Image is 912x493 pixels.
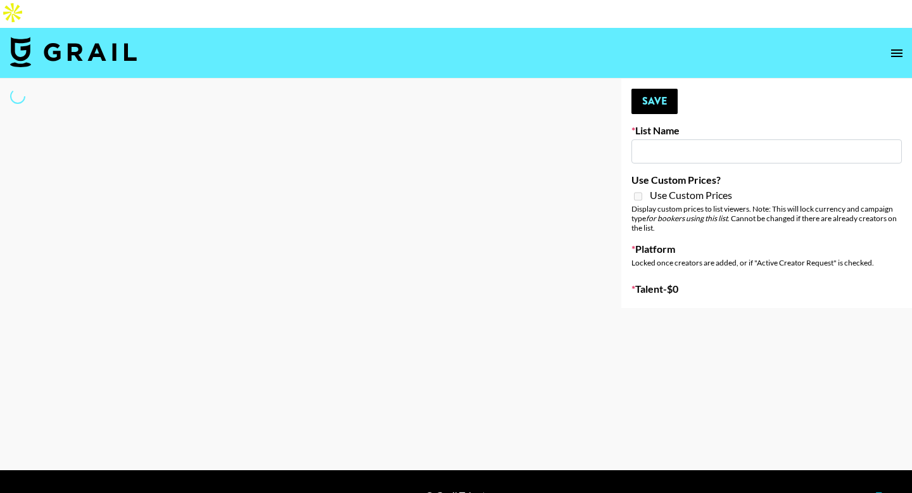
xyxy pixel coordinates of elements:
button: open drawer [884,41,909,66]
label: List Name [631,124,902,137]
button: Save [631,89,678,114]
label: Use Custom Prices? [631,174,902,186]
em: for bookers using this list [646,214,728,223]
label: Platform [631,243,902,255]
img: Grail Talent [10,37,137,67]
div: Locked once creators are added, or if "Active Creator Request" is checked. [631,258,902,267]
label: Talent - $ 0 [631,283,902,295]
div: Display custom prices to list viewers. Note: This will lock currency and campaign type . Cannot b... [631,204,902,233]
span: Use Custom Prices [650,189,732,202]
